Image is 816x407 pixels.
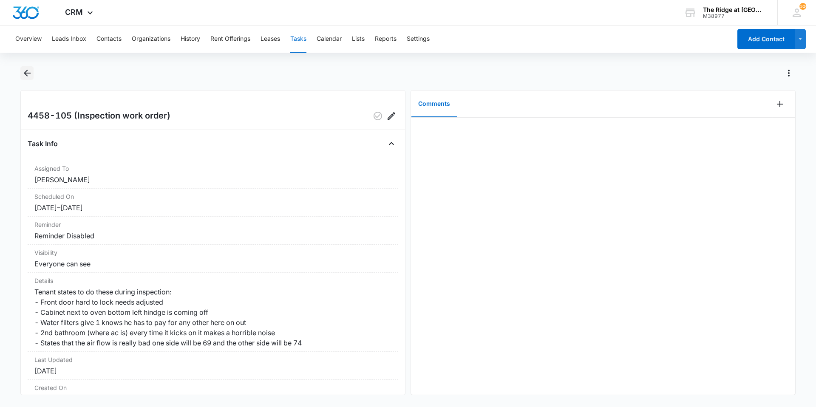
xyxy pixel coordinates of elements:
[34,259,391,269] dd: Everyone can see
[28,352,398,380] div: Last Updated[DATE]
[375,25,397,53] button: Reports
[407,25,430,53] button: Settings
[28,161,398,189] div: Assigned To[PERSON_NAME]
[290,25,306,53] button: Tasks
[317,25,342,53] button: Calendar
[34,220,391,229] dt: Reminder
[34,175,391,185] dd: [PERSON_NAME]
[52,25,86,53] button: Leads Inbox
[28,138,58,149] h4: Task Info
[65,8,83,17] span: CRM
[703,13,765,19] div: account id
[352,25,365,53] button: Lists
[385,109,398,123] button: Edit
[411,91,457,117] button: Comments
[34,394,391,404] dd: [DATE]
[261,25,280,53] button: Leases
[385,137,398,150] button: Close
[28,273,398,352] div: DetailsTenant states to do these during inspection: - Front door hard to lock needs adjusted - Ca...
[181,25,200,53] button: History
[210,25,250,53] button: Rent Offerings
[773,97,787,111] button: Add Comment
[34,192,391,201] dt: Scheduled On
[737,29,795,49] button: Add Contact
[20,66,34,80] button: Back
[34,276,391,285] dt: Details
[28,217,398,245] div: ReminderReminder Disabled
[703,6,765,13] div: account name
[34,383,391,392] dt: Created On
[799,3,806,10] span: 100
[132,25,170,53] button: Organizations
[15,25,42,53] button: Overview
[34,164,391,173] dt: Assigned To
[34,366,391,376] dd: [DATE]
[782,66,796,80] button: Actions
[34,231,391,241] dd: Reminder Disabled
[799,3,806,10] div: notifications count
[34,248,391,257] dt: Visibility
[34,355,391,364] dt: Last Updated
[28,109,170,123] h2: 4458-105 (Inspection work order)
[34,287,391,348] dd: Tenant states to do these during inspection: - Front door hard to lock needs adjusted - Cabinet n...
[28,245,398,273] div: VisibilityEveryone can see
[34,203,391,213] dd: [DATE] – [DATE]
[28,189,398,217] div: Scheduled On[DATE]–[DATE]
[96,25,122,53] button: Contacts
